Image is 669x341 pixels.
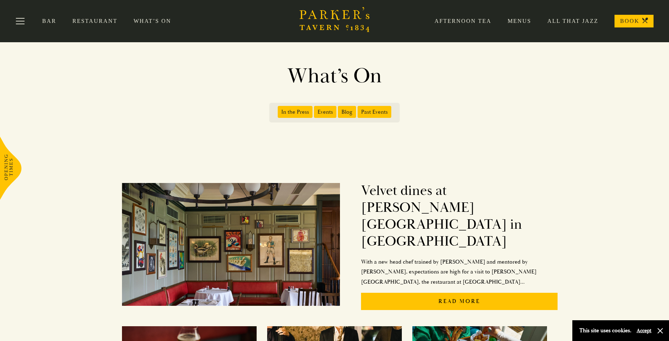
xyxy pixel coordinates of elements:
[361,293,558,310] p: Read More
[134,63,535,89] h1: What’s On
[278,106,313,118] span: In the Press
[637,327,651,334] button: Accept
[657,327,664,334] button: Close and accept
[361,257,558,287] p: With a new head chef trained by [PERSON_NAME] and mentored by [PERSON_NAME], expectations are hig...
[358,106,391,118] span: Past Events
[122,175,558,316] a: Velvet dines at [PERSON_NAME][GEOGRAPHIC_DATA] in [GEOGRAPHIC_DATA]With a new head chef trained b...
[314,106,336,118] span: Events
[361,182,558,250] h2: Velvet dines at [PERSON_NAME][GEOGRAPHIC_DATA] in [GEOGRAPHIC_DATA]
[338,106,356,118] span: Blog
[579,326,631,336] p: This site uses cookies.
